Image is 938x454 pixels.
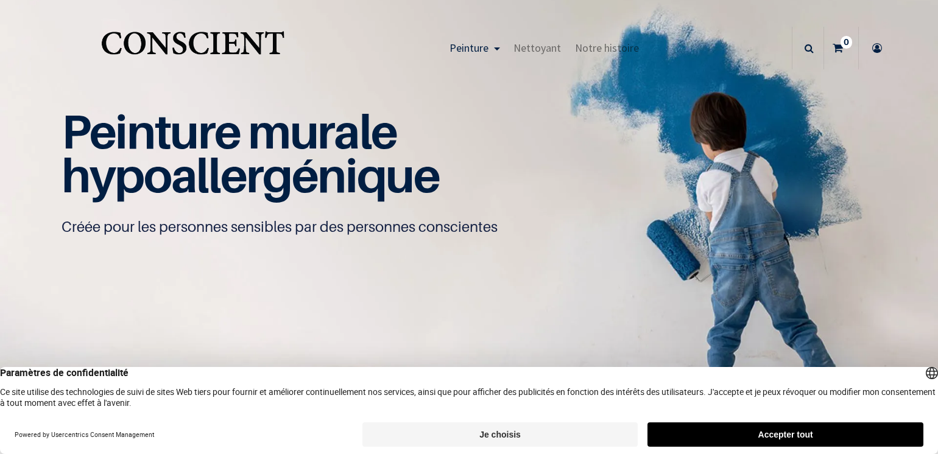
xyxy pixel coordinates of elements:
[99,24,287,72] a: Logo of Conscient
[575,41,639,55] span: Notre histoire
[443,27,507,69] a: Peinture
[824,27,858,69] a: 0
[450,41,488,55] span: Peinture
[513,41,561,55] span: Nettoyant
[62,217,876,237] p: Créée pour les personnes sensibles par des personnes conscientes
[62,147,440,203] span: hypoallergénique
[99,24,287,72] img: Conscient
[841,36,852,48] sup: 0
[62,103,397,159] span: Peinture murale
